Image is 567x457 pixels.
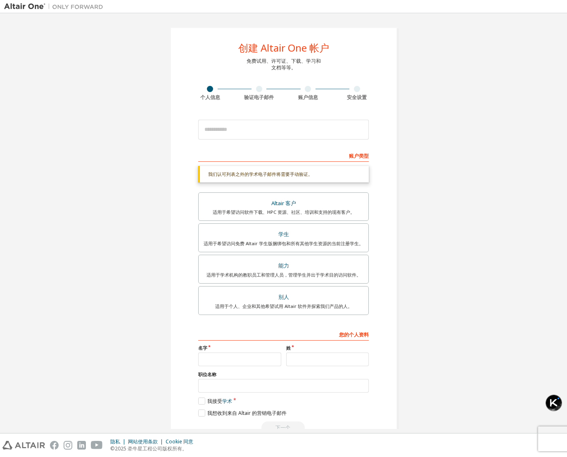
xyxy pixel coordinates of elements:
div: 验证电子邮件 [235,94,284,101]
div: 我们认可列表之外的学术电子邮件将需要手动验证。 [198,166,369,182]
div: 隐私 [110,438,128,445]
label: 我接受 [198,398,232,405]
div: 您的个人资料 [198,327,369,341]
div: 账户信息 [284,94,333,101]
label: 职位名称 [198,371,369,378]
div: 账户类型 [198,149,369,162]
label: 名字 [198,345,281,351]
div: 创建 Altair One 帐户 [238,43,329,53]
div: 适用于希望访问软件下载、HPC 资源、社区、培训和支持的现有客户。 [204,209,363,215]
div: 能力 [204,260,363,272]
div: Read and acccept EULA to continue [198,421,369,434]
div: 网站使用条款 [128,438,166,445]
div: 学生 [204,229,363,240]
img: youtube.svg [91,441,103,450]
div: 安全设置 [332,94,382,101]
div: 适用于个人、企业和其他希望试用 Altair 软件并探索我们产品的人。 [204,303,363,310]
img: linkedin.svg [77,441,86,450]
div: 适用于希望访问免费 Altair 学生版捆绑包和所有其他学生资源的当前注册学生。 [204,240,363,247]
div: 个人信息 [186,94,235,101]
img: altair_logo.svg [2,441,45,450]
label: 姓 [286,345,369,351]
div: Cookie 同意 [166,438,198,445]
label: 我想收到来自 Altair 的营销电子邮件 [198,410,287,417]
div: 适用于学术机构的教职员工和管理人员，管理学生并出于学术目的访问软件。 [204,272,363,278]
font: 2025 牵牛星工程公司版权所有。 [115,445,187,452]
p: © [110,445,198,452]
img: facebook.svg [50,441,59,450]
div: Altair 客户 [204,198,363,209]
img: instagram.svg [64,441,72,450]
img: Altair One [4,2,107,11]
div: 免费试用、许可证、下载、学习和 文档等等。 [247,58,321,71]
a: 学术 [222,398,232,405]
div: 别人 [204,291,363,303]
